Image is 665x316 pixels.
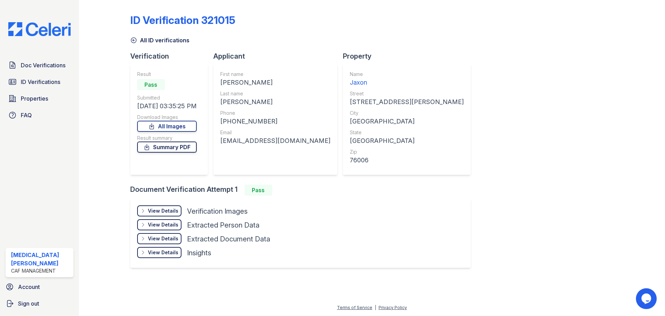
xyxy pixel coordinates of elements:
[137,121,197,132] a: All Images
[220,97,330,107] div: [PERSON_NAME]
[6,92,73,105] a: Properties
[337,305,372,310] a: Terms of Service
[220,117,330,126] div: [PHONE_NUMBER]
[137,101,197,111] div: [DATE] 03:35:25 PM
[220,136,330,146] div: [EMAIL_ADDRESS][DOMAIN_NAME]
[21,78,60,86] span: ID Verifications
[148,207,178,214] div: View Details
[187,220,259,230] div: Extracted Person Data
[213,51,343,61] div: Applicant
[636,288,658,309] iframe: chat widget
[187,248,211,258] div: Insights
[3,280,76,294] a: Account
[130,51,213,61] div: Verification
[187,206,248,216] div: Verification Images
[220,78,330,87] div: [PERSON_NAME]
[350,117,464,126] div: [GEOGRAPHIC_DATA]
[148,221,178,228] div: View Details
[220,110,330,117] div: Phone
[350,129,464,136] div: State
[148,235,178,242] div: View Details
[350,155,464,165] div: 76006
[375,305,376,310] div: |
[6,75,73,89] a: ID Verifications
[148,249,178,256] div: View Details
[3,22,76,36] img: CE_Logo_Blue-a8612792a0a2168367f1c8372b55b34899dd931a85d93a1a3d3e32e68fde9ad4.png
[11,251,71,267] div: [MEDICAL_DATA][PERSON_NAME]
[130,36,189,44] a: All ID verifications
[137,94,197,101] div: Submitted
[11,267,71,274] div: CAF Management
[220,129,330,136] div: Email
[137,114,197,121] div: Download Images
[220,90,330,97] div: Last name
[187,234,270,244] div: Extracted Document Data
[350,78,464,87] div: Jaxon
[137,135,197,142] div: Result summary
[130,14,235,26] div: ID Verification 321015
[137,142,197,153] a: Summary PDF
[350,71,464,78] div: Name
[18,283,40,291] span: Account
[6,58,73,72] a: Doc Verifications
[137,79,165,90] div: Pass
[137,71,197,78] div: Result
[350,90,464,97] div: Street
[379,305,407,310] a: Privacy Policy
[21,61,65,69] span: Doc Verifications
[130,185,476,196] div: Document Verification Attempt 1
[21,94,48,103] span: Properties
[6,108,73,122] a: FAQ
[245,185,272,196] div: Pass
[343,51,476,61] div: Property
[220,71,330,78] div: First name
[350,148,464,155] div: Zip
[350,110,464,117] div: City
[3,297,76,310] a: Sign out
[350,97,464,107] div: [STREET_ADDRESS][PERSON_NAME]
[350,71,464,87] a: Name Jaxon
[350,136,464,146] div: [GEOGRAPHIC_DATA]
[18,299,39,308] span: Sign out
[21,111,32,119] span: FAQ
